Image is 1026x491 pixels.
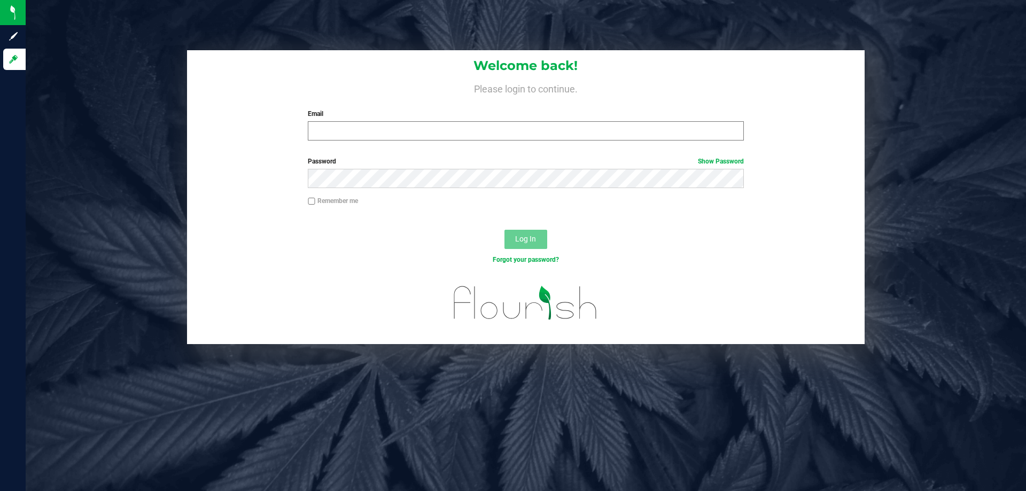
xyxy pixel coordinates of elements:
[698,158,744,165] a: Show Password
[441,276,610,330] img: flourish_logo.svg
[308,198,315,205] input: Remember me
[8,54,19,65] inline-svg: Log in
[187,59,865,73] h1: Welcome back!
[308,196,358,206] label: Remember me
[187,81,865,94] h4: Please login to continue.
[515,235,536,243] span: Log In
[504,230,547,249] button: Log In
[308,109,743,119] label: Email
[8,31,19,42] inline-svg: Sign up
[308,158,336,165] span: Password
[493,256,559,263] a: Forgot your password?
